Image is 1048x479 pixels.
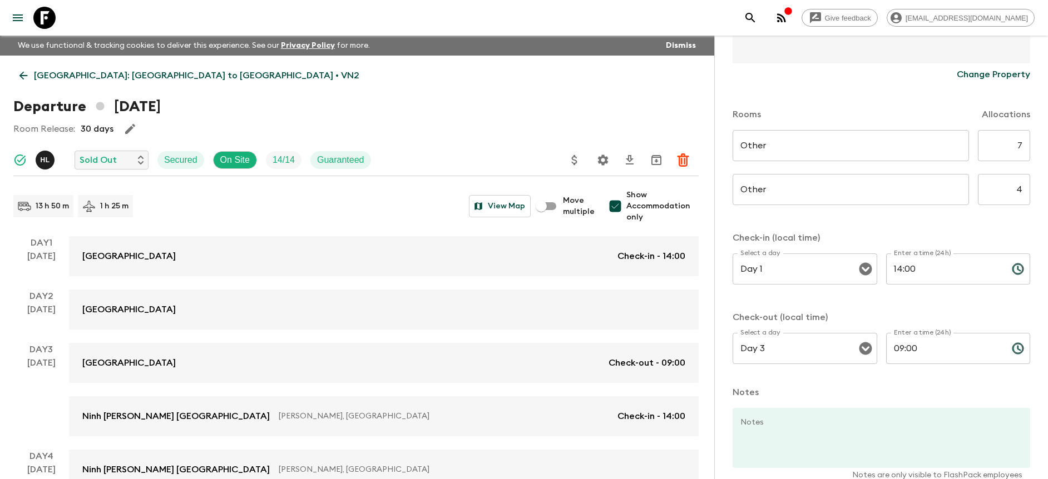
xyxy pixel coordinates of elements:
[80,153,117,167] p: Sold Out
[733,108,761,121] p: Rooms
[672,149,694,171] button: Delete
[894,328,951,337] label: Enter a time (24h)
[1007,258,1029,280] button: Choose time, selected time is 2:00 PM
[82,356,176,370] p: [GEOGRAPHIC_DATA]
[819,14,877,22] span: Give feedback
[13,290,69,303] p: Day 2
[36,201,69,212] p: 13 h 50 m
[82,410,270,423] p: Ninh [PERSON_NAME] [GEOGRAPHIC_DATA]
[617,250,685,263] p: Check-in - 14:00
[13,236,69,250] p: Day 1
[617,410,685,423] p: Check-in - 14:00
[266,151,301,169] div: Trip Fill
[13,122,75,136] p: Room Release:
[13,450,69,463] p: Day 4
[69,290,699,330] a: [GEOGRAPHIC_DATA]
[36,154,57,163] span: Hoang Le Ngoc
[213,151,257,169] div: On Site
[887,9,1035,27] div: [EMAIL_ADDRESS][DOMAIN_NAME]
[273,153,295,167] p: 14 / 14
[82,303,176,316] p: [GEOGRAPHIC_DATA]
[626,189,699,223] span: Show Accommodation only
[34,69,359,82] p: [GEOGRAPHIC_DATA]: [GEOGRAPHIC_DATA] to [GEOGRAPHIC_DATA] • VN2
[13,96,161,118] h1: Departure [DATE]
[733,174,969,205] input: eg. Double superior treehouse
[69,343,699,383] a: [GEOGRAPHIC_DATA]Check-out - 09:00
[733,231,1030,245] p: Check-in (local time)
[164,153,197,167] p: Secured
[858,261,873,277] button: Open
[157,151,204,169] div: Secured
[886,333,1003,364] input: hh:mm
[281,42,335,49] a: Privacy Policy
[563,149,586,171] button: Update Price, Early Bird Discount and Costs
[739,7,762,29] button: search adventures
[82,463,270,476] p: Ninh [PERSON_NAME] [GEOGRAPHIC_DATA]
[899,14,1034,22] span: [EMAIL_ADDRESS][DOMAIN_NAME]
[619,149,641,171] button: Download CSV
[894,248,951,258] label: Enter a time (24h)
[733,130,969,161] input: eg. Tent on a jeep
[645,149,668,171] button: Archive (Completed, Cancelled or Unsynced Departures only)
[36,151,57,169] button: HL
[27,250,56,276] div: [DATE]
[609,356,685,370] p: Check-out - 09:00
[69,236,699,276] a: [GEOGRAPHIC_DATA]Check-in - 14:00
[81,122,113,136] p: 30 days
[663,38,699,53] button: Dismiss
[7,7,29,29] button: menu
[40,156,50,164] p: H L
[858,341,873,356] button: Open
[982,108,1030,121] p: Allocations
[1007,337,1029,360] button: Choose time, selected time is 9:00 AM
[100,201,128,212] p: 1 h 25 m
[317,153,364,167] p: Guaranteed
[220,153,250,167] p: On Site
[802,9,878,27] a: Give feedback
[469,195,531,217] button: View Map
[13,153,27,167] svg: Synced Successfully
[740,248,780,258] label: Select a day
[886,253,1003,285] input: hh:mm
[563,195,595,217] span: Move multiple
[13,64,365,87] a: [GEOGRAPHIC_DATA]: [GEOGRAPHIC_DATA] to [GEOGRAPHIC_DATA] • VN2
[13,343,69,356] p: Day 3
[279,464,676,475] p: [PERSON_NAME], [GEOGRAPHIC_DATA]
[279,411,609,422] p: [PERSON_NAME], [GEOGRAPHIC_DATA]
[27,303,56,330] div: [DATE]
[733,311,1030,324] p: Check-out (local time)
[69,396,699,436] a: Ninh [PERSON_NAME] [GEOGRAPHIC_DATA][PERSON_NAME], [GEOGRAPHIC_DATA]Check-in - 14:00
[82,250,176,263] p: [GEOGRAPHIC_DATA]
[13,36,374,56] p: We use functional & tracking cookies to deliver this experience. See our for more.
[733,386,1030,399] p: Notes
[740,328,780,337] label: Select a day
[957,63,1030,86] button: Change Property
[592,149,614,171] button: Settings
[957,68,1030,81] p: Change Property
[27,356,56,436] div: [DATE]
